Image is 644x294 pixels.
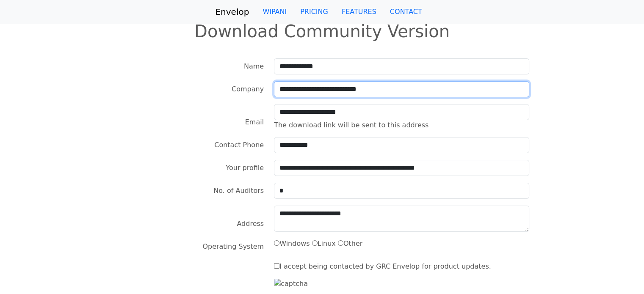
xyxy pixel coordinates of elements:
[274,121,428,129] span: The download link will be sent to this address
[213,183,264,199] label: No. of Auditors
[274,279,308,289] img: captcha
[202,239,264,255] label: Operating System
[335,3,383,20] a: FEATURES
[5,21,639,41] h1: Download Community Version
[244,58,264,74] label: Name
[274,240,279,246] input: Windows
[274,239,310,249] label: Windows
[245,114,264,130] label: Email
[312,240,318,246] input: Linux
[383,3,429,20] a: CONTACT
[293,3,335,20] a: PRICING
[226,160,264,176] label: Your profile
[215,3,249,20] a: Envelop
[312,239,336,249] label: Linux
[338,240,343,246] input: Other
[237,216,264,232] label: Address
[274,261,491,272] label: I accept being contacted by GRC Envelop for product updates.
[256,3,293,20] a: WIPANI
[214,137,264,153] label: Contact Phone
[274,263,279,269] input: I accept being contacted by GRC Envelop for product updates.
[338,239,362,249] label: Other
[232,81,264,97] label: Company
